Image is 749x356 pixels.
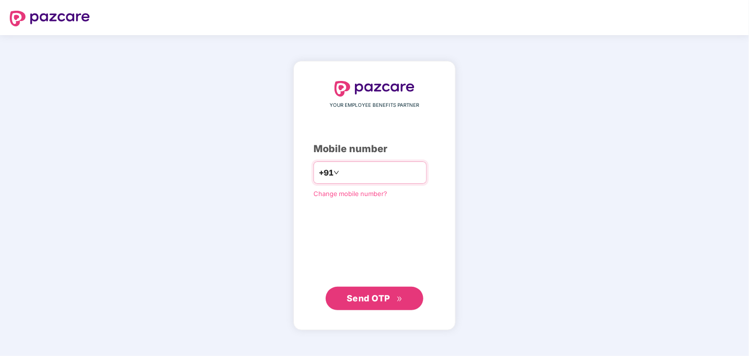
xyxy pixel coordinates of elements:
[330,101,419,109] span: YOUR EMPLOYEE BENEFITS PARTNER
[319,167,333,179] span: +91
[326,287,423,310] button: Send OTPdouble-right
[347,293,390,303] span: Send OTP
[313,141,436,157] div: Mobile number
[334,81,415,97] img: logo
[333,170,339,176] span: down
[313,190,387,198] a: Change mobile number?
[10,11,90,26] img: logo
[396,296,403,302] span: double-right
